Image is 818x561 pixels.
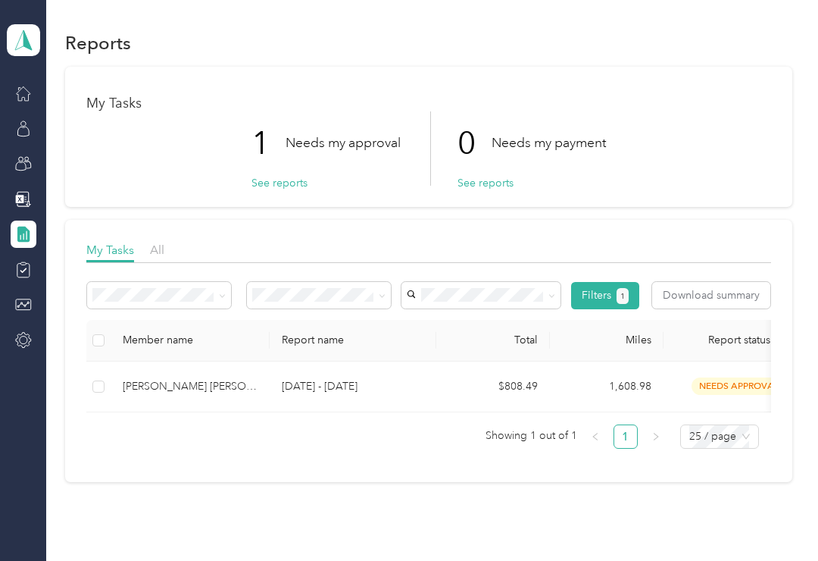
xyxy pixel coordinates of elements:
span: All [150,243,164,257]
span: right [651,432,660,441]
li: 1 [613,425,638,449]
span: 25 / page [689,425,750,448]
p: 0 [457,111,492,175]
span: needs approval [692,378,787,395]
button: See reports [251,175,308,191]
li: Next Page [644,425,668,449]
h1: Reports [65,35,131,51]
button: 1 [617,288,629,304]
p: 1 [251,111,286,175]
th: Report name [270,320,436,362]
button: left [583,425,607,449]
span: Showing 1 out of 1 [485,425,577,447]
div: Member name [123,334,258,346]
button: right [644,425,668,449]
li: Previous Page [583,425,607,449]
button: Download summary [652,282,770,309]
span: My Tasks [86,243,134,257]
button: See reports [457,175,514,191]
p: [DATE] - [DATE] [282,378,424,395]
div: Miles [562,334,651,346]
span: 1 [620,290,625,303]
p: Needs my approval [286,133,401,152]
th: Member name [111,320,270,362]
div: Page Size [680,425,759,449]
span: left [591,432,600,441]
div: Total [448,334,538,346]
a: 1 [614,425,637,448]
div: [PERSON_NAME] [PERSON_NAME] [123,378,258,395]
button: Filters1 [571,282,640,309]
td: $808.49 [436,362,550,412]
p: Needs my payment [492,133,606,152]
td: 1,608.98 [550,362,663,412]
iframe: Everlance-gr Chat Button Frame [733,476,818,561]
span: Report status [676,334,803,346]
h1: My Tasks [86,96,771,111]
